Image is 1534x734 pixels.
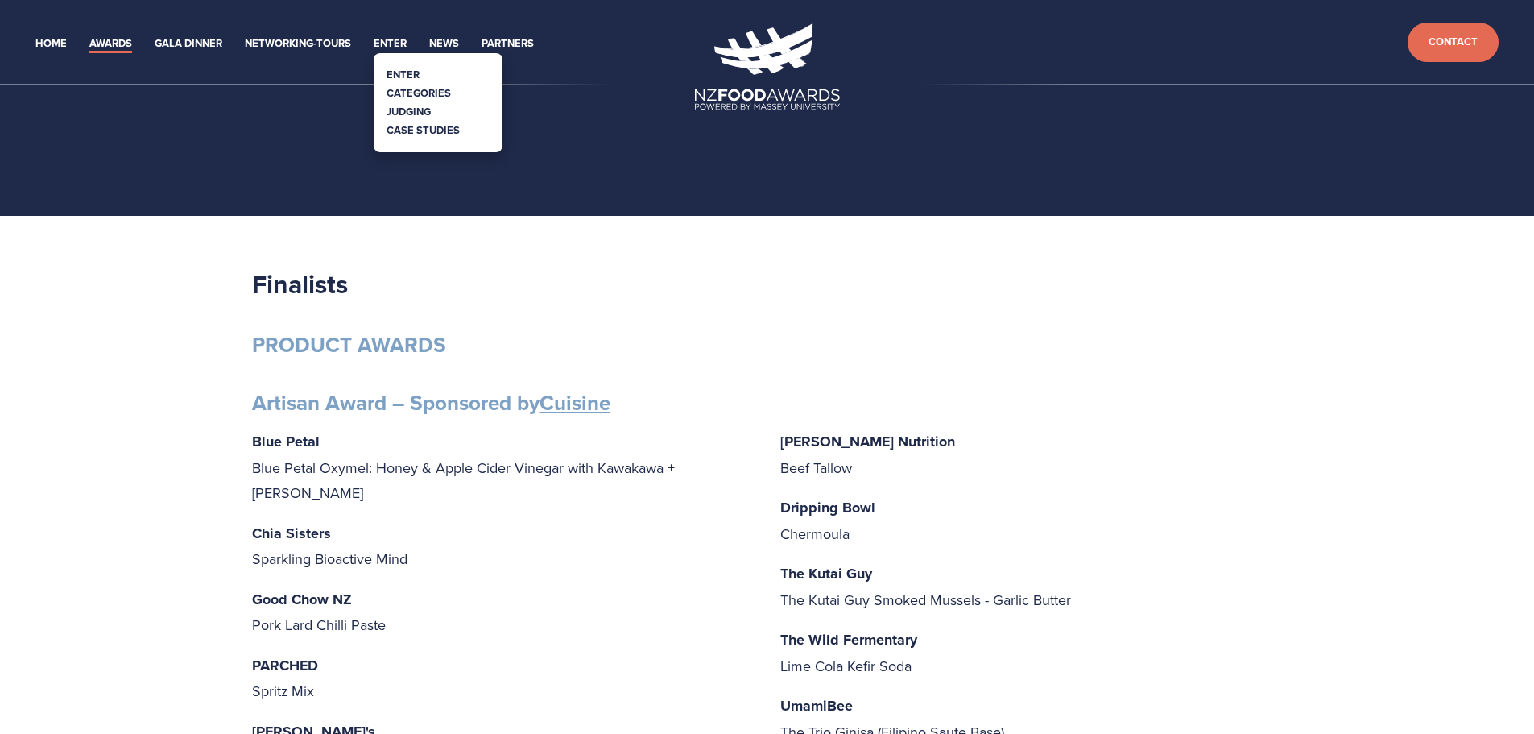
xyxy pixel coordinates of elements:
strong: Dripping Bowl [780,497,875,518]
strong: Chia Sisters [252,523,331,544]
strong: PARCHED [252,655,318,676]
p: Lime Cola Kefir Soda [780,627,1283,678]
strong: Artisan Award – Sponsored by [252,388,610,418]
p: Spritz Mix [252,653,755,704]
a: Home [35,35,67,53]
a: Judging [387,104,431,119]
p: Pork Lard Chilli Paste [252,587,755,638]
a: Enter [387,67,420,82]
p: Blue Petal Oxymel: Honey & Apple Cider Vinegar with Kawakawa + [PERSON_NAME] [252,429,755,506]
strong: UmamiBee [780,695,853,716]
p: Beef Tallow [780,429,1283,480]
p: Sparkling Bioactive Mind [252,520,755,572]
a: Enter [374,35,407,53]
strong: The Wild Fermentary [780,629,917,650]
strong: The Kutai Guy [780,563,872,584]
a: Categories [387,85,451,101]
a: Awards [89,35,132,53]
a: News [429,35,459,53]
a: Case Studies [387,122,460,138]
a: Networking-Tours [245,35,351,53]
strong: PRODUCT AWARDS [252,330,446,360]
strong: [PERSON_NAME] Nutrition [780,431,955,452]
strong: Finalists [252,265,348,303]
a: Contact [1408,23,1499,62]
strong: Good Chow NZ [252,589,352,610]
a: Gala Dinner [155,35,222,53]
a: Partners [482,35,534,53]
a: Cuisine [540,388,610,418]
strong: Blue Petal [252,431,320,452]
p: The Kutai Guy Smoked Mussels - Garlic Butter [780,561,1283,612]
p: Chermoula [780,495,1283,546]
